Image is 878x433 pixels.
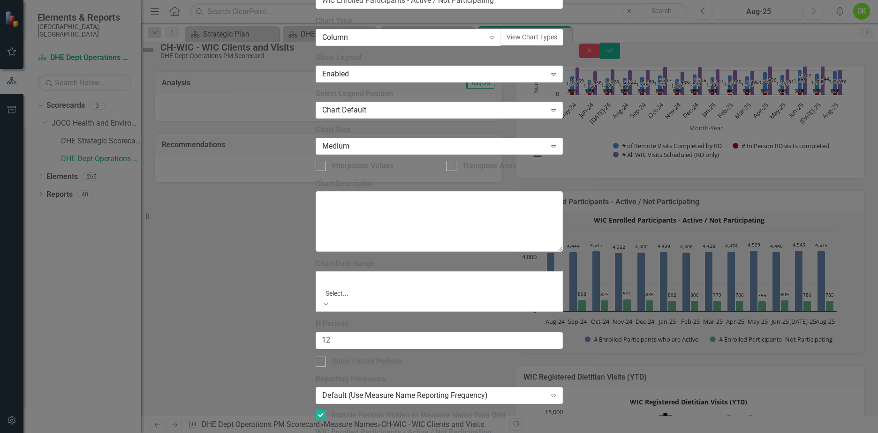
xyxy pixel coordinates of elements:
label: Chart Date Range [316,259,563,269]
label: Chart Type [316,16,563,27]
div: Column [322,32,485,43]
button: View Chart Types [500,29,563,45]
label: N Periods [316,319,563,329]
label: Select Legend Position [316,89,563,99]
label: Reporting Frequency [316,374,563,385]
div: Default (Use Measure Name Reporting Frequency) [322,390,546,401]
label: Chart Description [316,179,563,189]
div: Include Periods Hidden In Measure Name Data Grid [332,410,506,421]
div: Show Future Periods [332,356,402,367]
div: Interpolate Values [332,161,394,172]
div: Chart Default [322,105,546,116]
div: Enabled [322,69,546,80]
div: Transpose Axes [462,161,516,172]
div: Select... [325,289,451,298]
label: Chart Size [316,125,563,135]
label: Show Legend [316,52,563,63]
div: Medium [322,141,546,151]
